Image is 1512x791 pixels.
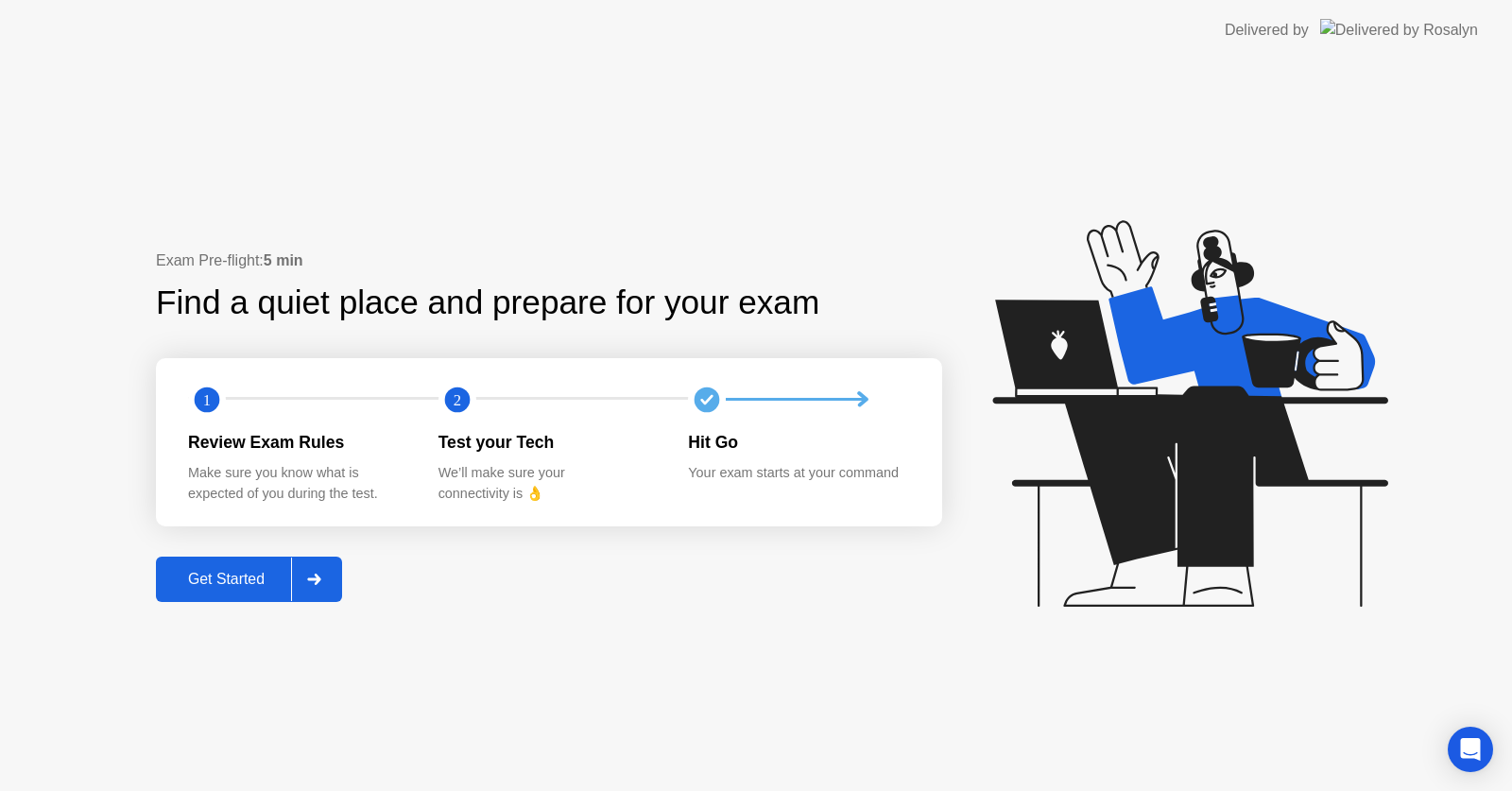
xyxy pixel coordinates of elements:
[454,390,461,408] text: 2
[1225,19,1309,42] div: Delivered by
[156,557,342,602] button: Get Started
[688,463,908,484] div: Your exam starts at your command
[688,430,908,455] div: Hit Go
[438,463,659,504] div: We’ll make sure your connectivity is 👌
[188,463,408,504] div: Make sure you know what is expected of you during the test.
[156,278,822,328] div: Find a quiet place and prepare for your exam
[203,390,211,408] text: 1
[188,430,408,455] div: Review Exam Rules
[264,252,303,268] b: 5 min
[438,430,659,455] div: Test your Tech
[162,571,291,588] div: Get Started
[1320,19,1478,41] img: Delivered by Rosalyn
[156,249,942,272] div: Exam Pre-flight:
[1448,727,1493,772] div: Open Intercom Messenger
